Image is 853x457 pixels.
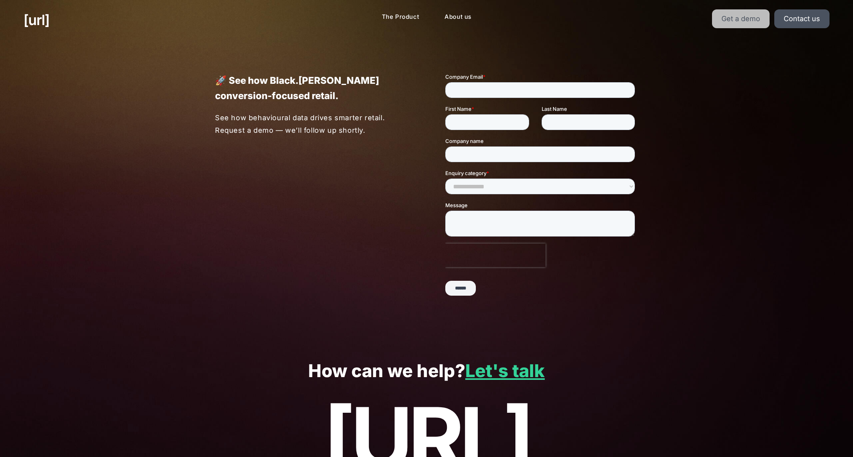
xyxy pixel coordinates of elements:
a: Let's talk [465,360,545,381]
p: See how behavioural data drives smarter retail. Request a demo — we’ll follow up shortly. [215,112,408,136]
iframe: Form 1 [445,73,638,309]
p: 🚀 See how Black.[PERSON_NAME] conversion-focused retail. [215,73,408,103]
a: The Product [376,9,426,25]
a: Get a demo [712,9,770,28]
a: Contact us [774,9,830,28]
p: How can we help? [23,361,830,381]
a: [URL] [23,9,49,31]
a: About us [438,9,478,25]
